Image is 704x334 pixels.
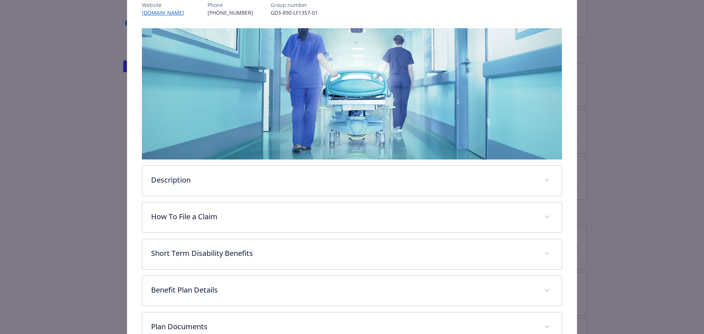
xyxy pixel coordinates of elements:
[208,1,253,9] p: Phone
[271,9,318,16] p: GD3-890-LF1357-01
[151,211,536,222] p: How To File a Claim
[151,321,536,332] p: Plan Documents
[151,248,536,259] p: Short Term Disability Benefits
[208,9,253,16] p: [PHONE_NUMBER]
[142,166,562,196] div: Description
[151,285,536,296] p: Benefit Plan Details
[142,28,562,159] img: banner
[142,9,190,16] a: [DOMAIN_NAME]
[142,239,562,269] div: Short Term Disability Benefits
[142,202,562,232] div: How To File a Claim
[142,276,562,306] div: Benefit Plan Details
[271,1,318,9] p: Group number
[151,175,536,186] p: Description
[142,1,190,9] p: Website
